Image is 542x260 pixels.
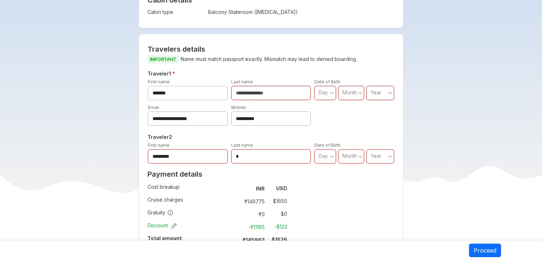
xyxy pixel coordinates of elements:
h5: Traveler 1 [146,69,396,78]
td: $ 0 [268,209,287,219]
label: First name [148,79,170,84]
span: Year [371,153,381,159]
label: Last name [231,79,253,84]
h2: Payment details [148,170,287,178]
span: Day [319,153,328,159]
span: Day [319,89,328,95]
td: : [234,182,238,195]
td: : [234,233,238,246]
span: IMPORTANT [148,55,179,63]
td: : [234,220,238,233]
strong: USD [276,185,287,191]
svg: angle down [358,153,362,160]
td: Cruise charges [148,195,234,208]
td: -₹ 11165 [238,222,268,232]
label: First name [148,142,170,148]
strong: ₹ 145963 [243,237,265,243]
td: $ 1650 [268,196,287,206]
svg: angle down [330,89,334,97]
td: -$ 123 [268,222,287,232]
p: Name must match passport exactly. Mismatch may lead to denied boarding. [148,55,394,64]
span: Month [342,153,357,159]
strong: Total amount [148,235,182,241]
svg: angle down [388,89,392,97]
span: Discount [148,222,177,229]
label: Last name [231,142,253,148]
strong: $ 1526 [272,236,287,243]
button: Proceed [469,244,501,257]
label: Date of Birth [314,79,340,84]
svg: angle down [388,153,392,160]
td: : [234,195,238,208]
span: Gratuity [148,209,174,216]
span: Month [342,89,357,95]
strong: INR [256,186,265,192]
td: : [205,7,208,17]
span: Year [371,89,381,95]
label: Mobile [231,105,246,110]
svg: angle down [358,89,362,97]
h2: Travelers details [148,45,394,53]
label: Date of Birth [314,142,340,148]
td: ₹ 0 [238,209,268,219]
svg: angle down [330,153,334,160]
td: ₹ 149775 [238,196,268,206]
label: Email [148,105,159,110]
td: Cabin type [148,7,205,17]
td: Cost breakup [148,182,234,195]
h5: Traveler 2 [146,133,396,141]
td: : [234,208,238,220]
td: Balcony Stateroom ([MEDICAL_DATA]) [208,7,339,17]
